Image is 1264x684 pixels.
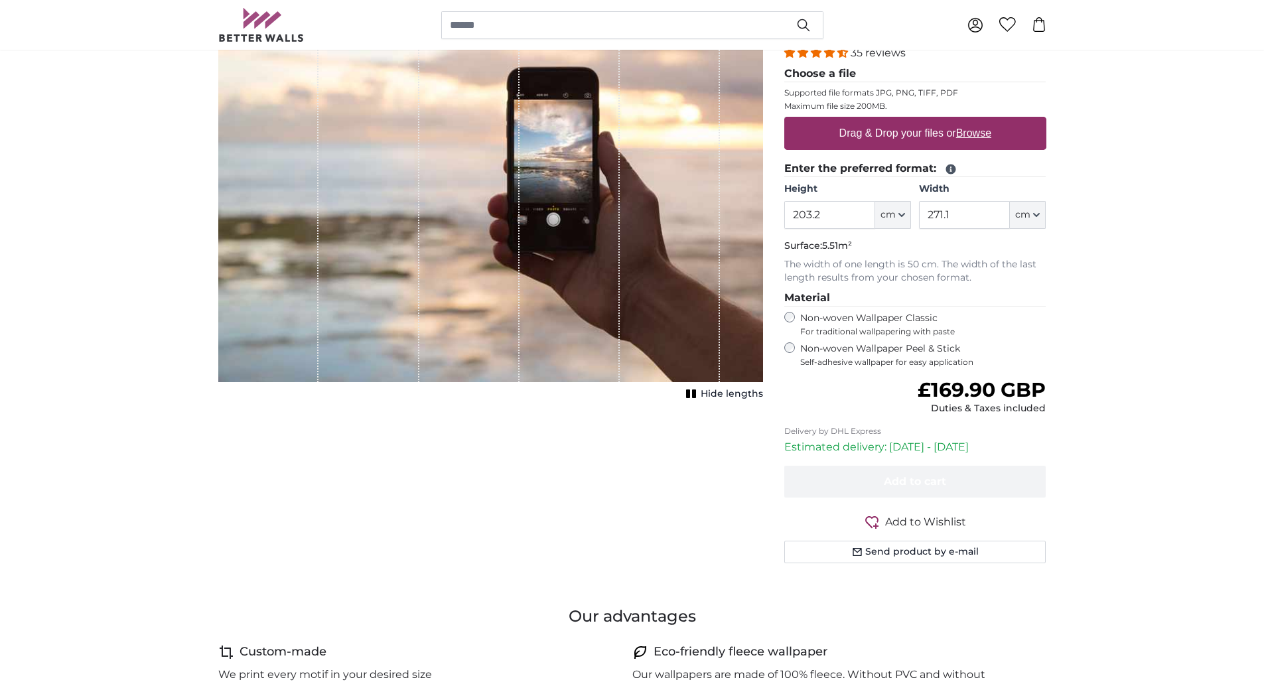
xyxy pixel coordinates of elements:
p: The width of one length is 50 cm. The width of the last length results from your chosen format. [784,258,1046,285]
button: cm [1010,201,1046,229]
span: cm [1015,208,1030,222]
button: Send product by e-mail [784,541,1046,563]
span: cm [880,208,896,222]
span: Hide lengths [701,387,763,401]
div: Duties & Taxes included [918,402,1046,415]
p: We print every motif in your desired size [218,667,432,683]
img: Betterwalls [218,8,305,42]
label: Non-woven Wallpaper Peel & Stick [800,342,1046,368]
p: Surface: [784,239,1046,253]
h3: Our advantages [218,606,1046,627]
button: cm [875,201,911,229]
span: For traditional wallpapering with paste [800,326,1046,337]
h4: Eco-friendly fleece wallpaper [654,643,827,661]
p: Delivery by DHL Express [784,426,1046,437]
span: Self-adhesive wallpaper for easy application [800,357,1046,368]
label: Non-woven Wallpaper Classic [800,312,1046,337]
span: £169.90 GBP [918,377,1046,402]
legend: Choose a file [784,66,1046,82]
span: Add to Wishlist [885,514,966,530]
legend: Material [784,290,1046,307]
h4: Custom-made [240,643,326,661]
button: Add to Wishlist [784,513,1046,530]
label: Height [784,182,911,196]
legend: Enter the preferred format: [784,161,1046,177]
u: Browse [956,127,991,139]
span: 4.34 stars [784,46,851,59]
span: 35 reviews [851,46,906,59]
p: Maximum file size 200MB. [784,101,1046,111]
span: Add to cart [884,475,946,488]
label: Drag & Drop your files or [833,120,996,147]
label: Width [919,182,1046,196]
span: 5.51m² [822,239,852,251]
button: Add to cart [784,466,1046,498]
p: Estimated delivery: [DATE] - [DATE] [784,439,1046,455]
p: Supported file formats JPG, PNG, TIFF, PDF [784,88,1046,98]
button: Hide lengths [682,385,763,403]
